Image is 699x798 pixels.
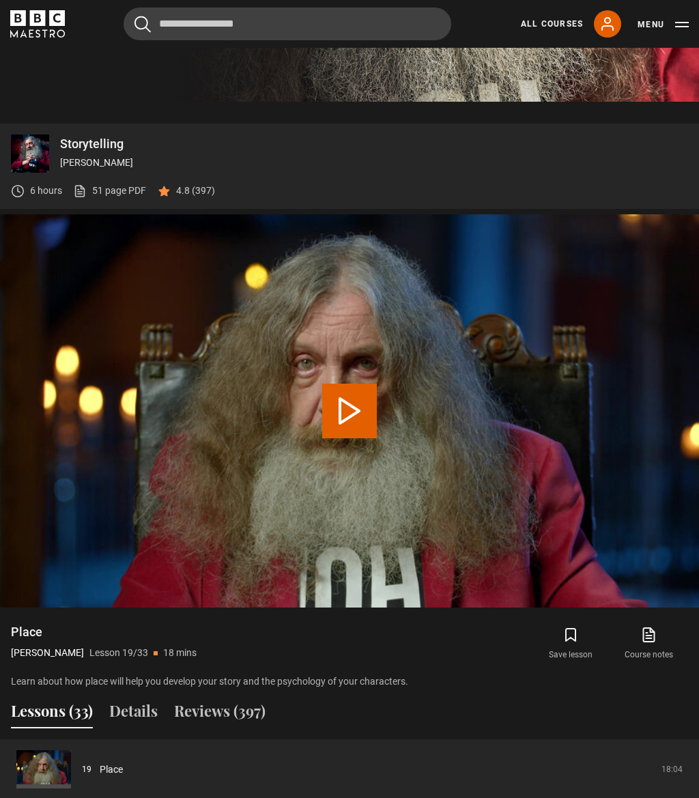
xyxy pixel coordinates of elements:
[174,700,266,729] button: Reviews (397)
[176,184,215,199] p: 4.8 (397)
[532,625,610,664] button: Save lesson
[11,625,197,641] h1: Place
[124,8,451,40] input: Search
[163,646,197,661] p: 18 mins
[10,10,65,38] svg: BBC Maestro
[60,139,688,151] p: Storytelling
[100,763,123,778] a: Place
[638,18,689,31] button: Toggle navigation
[60,156,688,171] p: [PERSON_NAME]
[30,184,62,199] p: 6 hours
[11,646,84,661] p: [PERSON_NAME]
[109,700,158,729] button: Details
[610,625,688,664] a: Course notes
[11,700,93,729] button: Lessons (33)
[322,384,377,439] button: Play Lesson Place
[134,16,151,33] button: Submit the search query
[11,675,688,689] p: Learn about how place will help you develop your story and the psychology of your characters.
[89,646,148,661] p: Lesson 19/33
[73,184,146,199] a: 51 page PDF
[521,18,583,30] a: All Courses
